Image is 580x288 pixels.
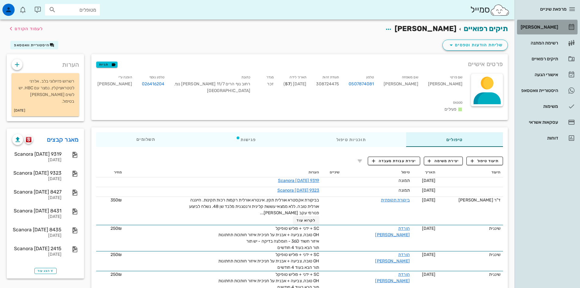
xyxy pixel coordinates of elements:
a: דוחות [517,131,578,145]
small: תעודת זהות [322,75,339,79]
div: Scanora [DATE] 8427 [12,189,62,195]
span: 350₪ [111,197,122,203]
span: [DATE] [422,188,436,193]
span: פרטים אישיים [468,59,503,69]
span: לעמוד הקודם [15,26,43,31]
div: סמייל [470,3,510,16]
span: תיעוד טיפול [471,158,499,164]
button: תיעוד טיפול [466,157,503,165]
div: [PERSON_NAME] [379,73,423,98]
div: Scanora [DATE] 9319 [12,151,62,157]
div: [DATE] [12,176,62,182]
span: [GEOGRAPHIC_DATA] [207,88,251,93]
span: תגיות [99,62,115,67]
th: הערות [124,168,322,177]
a: מאגר קבצים [47,135,79,144]
button: יצירת עבודת מעבדה [368,157,420,165]
a: היסטוריית וואטסאפ [517,83,578,98]
span: פעילים [445,107,456,112]
span: 250₪ [111,252,122,257]
span: [DATE] [422,226,436,231]
span: מרפאת שיניים [540,6,567,12]
span: תמונה [399,188,410,193]
a: הורדת [PERSON_NAME] [375,272,410,283]
a: רשימת המתנה [517,36,578,50]
small: טלפון נוסף [149,75,165,79]
div: ד"ר [PERSON_NAME] [440,197,501,203]
span: שליחת הודעות וטפסים [448,41,503,49]
a: Scanora [DATE] 9319 [278,178,319,183]
div: שיננית [440,225,501,232]
small: הופנה ע״י [118,75,132,79]
span: תשלומים [136,137,155,142]
a: 0507874081 [349,81,374,87]
div: [PERSON_NAME] [519,25,558,30]
div: [PERSON_NAME] [93,73,137,98]
button: לעמוד הקודם [7,23,43,34]
button: תגיות [96,62,118,68]
a: תיקים רפואיים [517,52,578,66]
button: שליחת הודעות וטפסים [442,40,508,51]
div: שיננית [440,271,501,278]
div: Scanora [DATE] 8431 [12,208,62,214]
div: [PERSON_NAME] [423,73,467,98]
button: היסטוריית וואטסאפ [10,41,58,49]
small: שם פרטי [450,75,462,79]
a: הורדת [PERSON_NAME] [375,252,410,264]
div: דוחות [519,136,558,140]
th: תיעוד [438,168,503,177]
span: [DATE] [422,252,436,257]
div: Scanora [DATE] 2415 [12,246,62,251]
div: [DATE] [12,233,62,238]
span: רחוב נוף הרים 11/7 [PERSON_NAME] נוף [174,81,251,87]
span: הצג עוד [37,269,54,273]
span: 308724475 [316,81,339,87]
div: [DATE] [12,195,62,201]
img: scanora logo [26,137,32,142]
div: שיננית [440,251,501,258]
small: טלפון [366,75,374,79]
th: שיניים [322,168,342,177]
div: פגישות [195,132,296,147]
div: היסטוריית וואטסאפ [519,88,558,93]
small: כתובת [241,75,251,79]
small: סטטוס [453,101,463,105]
th: טיפול [342,168,412,177]
button: הצג עוד [34,268,57,274]
span: לקרוא עוד [297,218,315,222]
div: עסקאות אשראי [519,120,558,125]
div: תוכניות טיפול [296,132,406,147]
a: משימות [517,99,578,114]
th: תאריך [412,168,438,177]
small: [DATE] [14,107,25,114]
strong: 57 [285,81,290,87]
div: אישורי הגעה [519,72,558,77]
span: [DATE] [422,197,436,203]
small: תאריך לידה [290,75,306,79]
div: [DATE] [12,252,62,257]
div: רשימת המתנה [519,41,558,45]
a: עסקאות אשראי [517,115,578,130]
span: [DATE] [422,272,436,277]
div: תיקים רפואיים [519,56,558,61]
span: תג [18,5,22,9]
span: 250₪ [111,226,122,231]
th: מחיר [96,168,124,177]
div: משימות [519,104,558,109]
button: יצירת משימה [424,157,463,165]
span: תמונה [399,178,410,183]
a: תיקים רפואיים [464,24,508,33]
span: [PERSON_NAME] [395,24,456,33]
span: [DATE] [422,178,436,183]
span: יצירת עבודת מעבדה [372,158,416,164]
span: בביקורת אקסטרא אורלית תקין. אינטרא אורלית רקמות רכות תקינות. הייגנה אורלית טובה. ללא ממצאי עששת ק... [189,197,319,215]
span: [DATE] ( ) [283,81,306,87]
div: זכר [255,73,279,98]
small: שם משפחה [402,75,418,79]
div: טיפולים [406,132,503,147]
div: [DATE] [12,158,62,163]
span: 250₪ [111,272,122,277]
div: הערות [7,54,84,72]
div: [DATE] [12,214,62,219]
